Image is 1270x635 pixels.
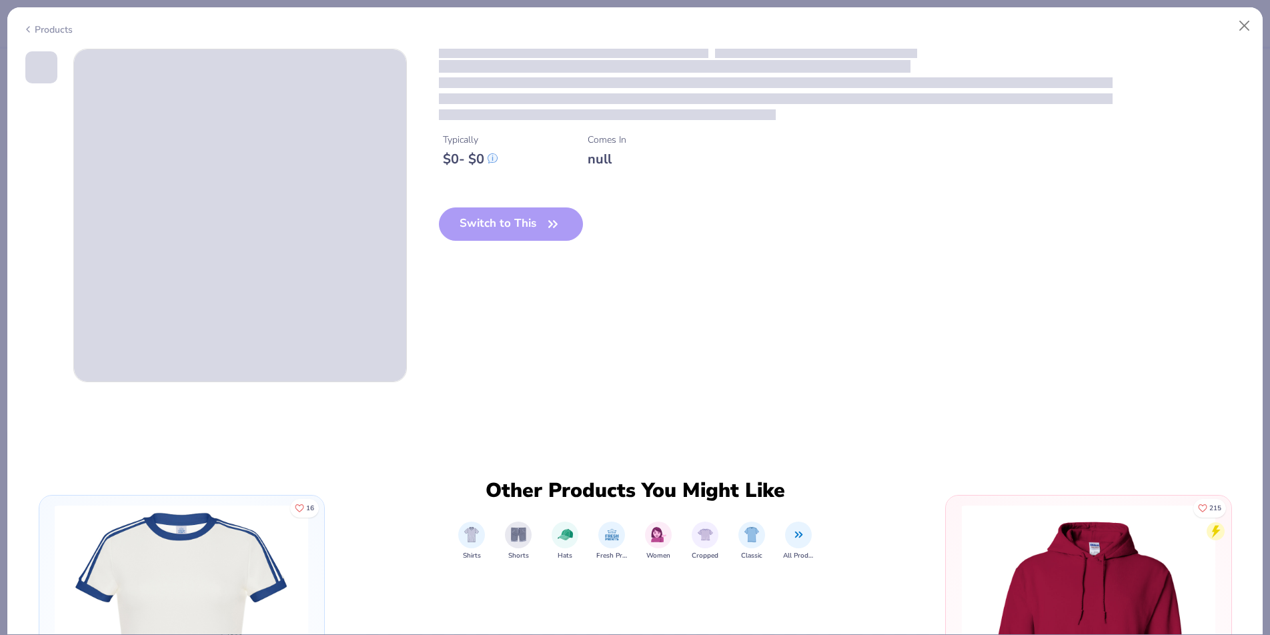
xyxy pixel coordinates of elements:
span: Fresh Prints [596,551,627,561]
span: Cropped [692,551,718,561]
div: Typically [443,133,498,147]
div: filter for Women [645,522,672,561]
button: Like [290,499,319,518]
button: filter button [738,522,765,561]
img: Fresh Prints Image [604,527,620,542]
img: Women Image [651,527,666,542]
button: Close [1232,13,1257,39]
button: filter button [505,522,532,561]
span: Classic [741,551,762,561]
button: filter button [692,522,718,561]
div: filter for Cropped [692,522,718,561]
div: null [588,151,626,167]
span: Hats [558,551,572,561]
span: Shorts [508,551,529,561]
button: filter button [552,522,578,561]
div: filter for Shirts [458,522,485,561]
img: Shirts Image [464,527,480,542]
div: filter for All Products [783,522,814,561]
img: Hats Image [558,527,573,542]
span: 215 [1209,505,1221,512]
img: Cropped Image [698,527,713,542]
span: 16 [306,505,314,512]
button: filter button [645,522,672,561]
div: Comes In [588,133,626,147]
div: Products [23,23,73,37]
img: Classic Image [744,527,760,542]
div: filter for Classic [738,522,765,561]
div: filter for Fresh Prints [596,522,627,561]
div: filter for Hats [552,522,578,561]
span: Women [646,551,670,561]
div: $ 0 - $ 0 [443,151,498,167]
button: Like [1193,499,1226,518]
img: All Products Image [791,527,806,542]
button: filter button [783,522,814,561]
div: filter for Shorts [505,522,532,561]
span: All Products [783,551,814,561]
div: Other Products You Might Like [477,479,793,503]
img: Shorts Image [511,527,526,542]
button: filter button [458,522,485,561]
button: filter button [596,522,627,561]
span: Shirts [463,551,481,561]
